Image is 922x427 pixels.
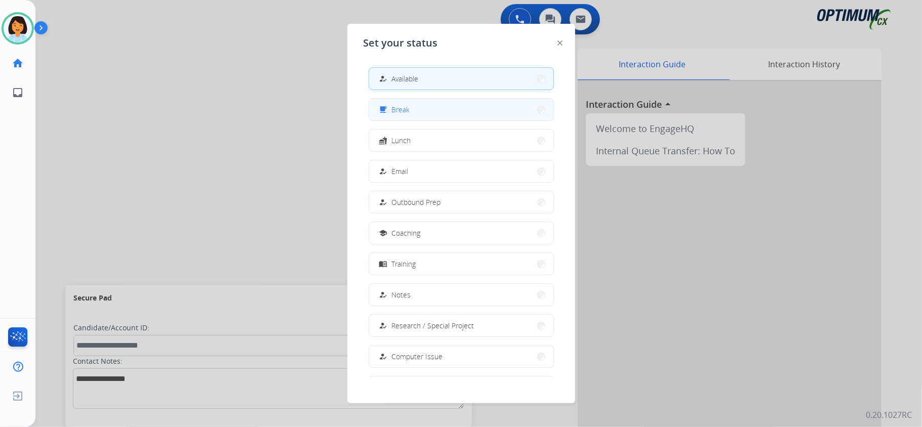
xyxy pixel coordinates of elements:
[392,351,443,362] span: Computer Issue
[392,289,411,300] span: Notes
[369,284,553,306] button: Notes
[392,197,441,207] span: Outbound Prep
[369,253,553,275] button: Training
[379,74,387,83] mat-icon: how_to_reg
[369,130,553,151] button: Lunch
[557,40,563,46] img: close-button
[369,191,553,213] button: Outbound Prep
[369,160,553,182] button: Email
[12,57,24,69] mat-icon: home
[379,198,387,206] mat-icon: how_to_reg
[379,290,387,299] mat-icon: how_to_reg
[392,320,474,331] span: Research / Special Project
[379,229,387,237] mat-icon: school
[369,222,553,244] button: Coaching
[369,376,553,398] button: Internet Issue
[392,73,419,84] span: Available
[4,14,32,42] img: avatar
[379,352,387,361] mat-icon: how_to_reg
[369,346,553,367] button: Computer Issue
[392,166,409,177] span: Email
[392,135,411,146] span: Lunch
[392,228,421,238] span: Coaching
[369,99,553,120] button: Break
[379,321,387,330] mat-icon: how_to_reg
[12,87,24,99] mat-icon: inbox
[392,259,416,269] span: Training
[369,315,553,336] button: Research / Special Project
[379,136,387,145] mat-icon: fastfood
[379,260,387,268] mat-icon: menu_book
[369,68,553,90] button: Available
[364,36,438,50] span: Set your status
[866,409,912,421] p: 0.20.1027RC
[379,105,387,114] mat-icon: free_breakfast
[379,167,387,176] mat-icon: how_to_reg
[392,104,410,115] span: Break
